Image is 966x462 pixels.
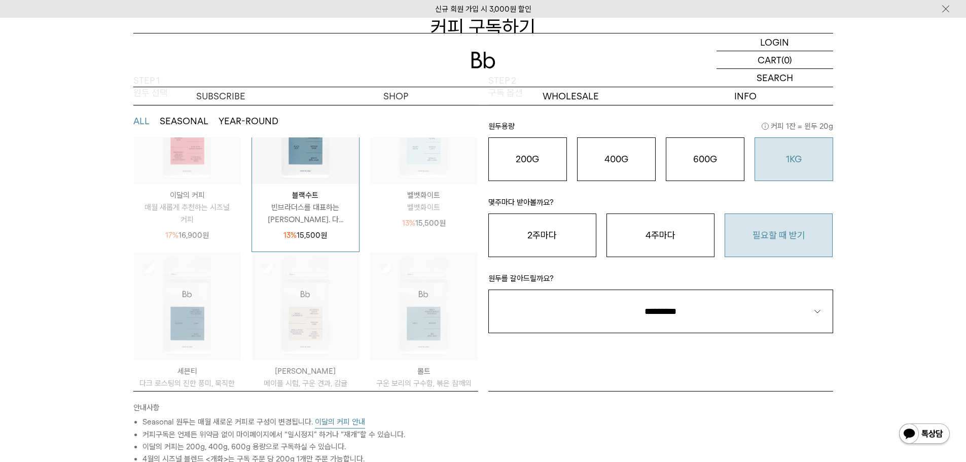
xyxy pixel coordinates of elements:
p: 15,500 [402,217,446,229]
p: (0) [781,51,792,68]
p: 메이플 시럽, 구운 견과, 감귤 [252,377,359,389]
p: 몇주마다 받아볼까요? [488,196,833,214]
p: LOGIN [760,33,789,51]
button: 600G [666,137,744,181]
o: 400G [604,154,628,164]
p: 구운 보리의 구수함, 볶은 참깨의 고소함 [370,377,477,402]
span: 17% [165,231,178,240]
p: 원두용량 [488,120,833,137]
span: 원 [320,231,327,240]
li: 이달의 커피는 200g, 400g, 600g 용량으로 구독하실 수 있습니다. [142,441,478,453]
span: 커피 1잔 = 윈두 20g [762,120,833,132]
p: 몰트 [370,365,477,377]
span: 13% [402,219,415,228]
p: 빈브라더스를 대표하는 [PERSON_NAME]. 다... [252,201,359,226]
li: 커피구독은 언제든 위약금 없이 마이페이지에서 “일시정지” 하거나 “재개”할 수 있습니다. [142,429,478,441]
button: 1KG [755,137,833,181]
p: 매월 새롭게 추천하는 시즈널 커피 [134,201,241,226]
li: Seasonal 원두는 매월 새로운 커피로 구성이 변경됩니다. [142,416,478,429]
span: 13% [283,231,297,240]
a: CART (0) [717,51,833,69]
p: WHOLESALE [483,87,658,105]
p: 16,900 [165,229,209,241]
img: 로고 [471,52,495,68]
o: 600G [693,154,717,164]
p: CART [758,51,781,68]
img: 카카오톡 채널 1:1 채팅 버튼 [898,422,951,447]
button: YEAR-ROUND [219,115,278,127]
p: 15,500 [283,229,327,241]
button: 400G [577,137,656,181]
p: 다크 로스팅의 진한 풍미, 묵직한 바디 [134,377,241,402]
button: ALL [133,115,150,127]
button: 4주마다 [606,214,714,257]
a: 신규 회원 가입 시 3,000원 할인 [435,5,531,14]
img: 상품이미지 [252,253,359,360]
p: 블랙수트 [252,189,359,201]
a: LOGIN [717,33,833,51]
a: SHOP [308,87,483,105]
p: 이달의 커피 [134,189,241,201]
p: 원두를 갈아드릴까요? [488,272,833,290]
button: 이달의 커피 안내 [315,416,365,429]
img: 상품이미지 [134,253,241,360]
p: SEARCH [757,69,793,87]
o: 200G [516,154,539,164]
button: 2주마다 [488,214,596,257]
button: SEASONAL [160,115,208,127]
p: 세븐티 [134,365,241,377]
p: [PERSON_NAME] [252,365,359,377]
o: 1KG [786,154,802,164]
p: 안내사항 [133,402,478,416]
button: 200G [488,137,567,181]
p: 벨벳화이트 [370,201,477,214]
span: 원 [202,231,209,240]
img: 상품이미지 [370,253,477,360]
button: 필요할 때 받기 [725,214,833,257]
a: SUBSCRIBE [133,87,308,105]
span: 원 [439,219,446,228]
p: INFO [658,87,833,105]
p: 벨벳화이트 [370,189,477,201]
